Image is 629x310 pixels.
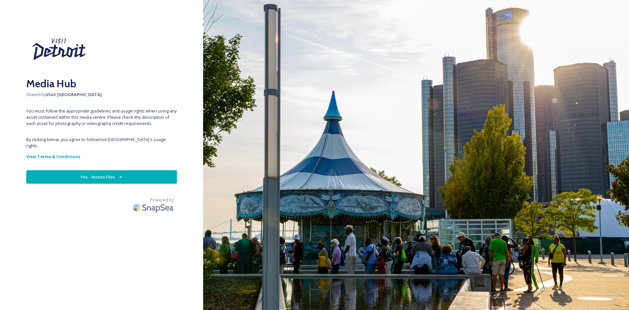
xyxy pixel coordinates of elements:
img: Visit%20Detroit%20New%202024.svg [26,26,92,72]
span: Shared by [26,92,177,98]
strong: Visit [GEOGRAPHIC_DATA] [46,92,102,97]
h2: Media Hub [26,76,177,92]
span: You must follow the appropriate guidelines and usage rights when using any asset contained within... [26,108,177,127]
img: SnapSea Logo [131,200,177,215]
button: Yes - Access Files [26,170,177,184]
a: View Terms & Conditions [26,153,177,160]
span: Powered by [150,197,174,203]
span: By clicking below, you agree to follow Visit [GEOGRAPHIC_DATA] 's usage rights. [26,136,177,149]
strong: View Terms & Conditions [26,154,80,159]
